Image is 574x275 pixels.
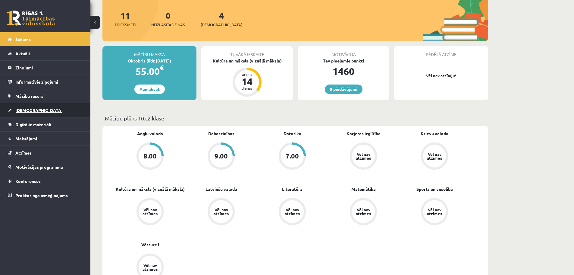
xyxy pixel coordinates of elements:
[284,208,301,216] div: Vēl nav atzīmes
[15,150,32,155] span: Atzīmes
[355,208,372,216] div: Vēl nav atzīmes
[286,153,299,159] div: 7.00
[238,77,256,86] div: 14
[15,132,83,145] legend: Maksājumi
[15,164,63,170] span: Motivācijas programma
[116,186,185,192] a: Kultūra un māksla (vizuālā māksla)
[325,85,362,94] a: 9 piedāvājumi
[8,103,83,117] a: [DEMOGRAPHIC_DATA]
[134,85,165,94] a: Apmaksāt
[201,22,242,28] span: [DEMOGRAPHIC_DATA]
[102,58,196,64] div: Oktobris (līdz [DATE])
[8,75,83,89] a: Informatīvie ziņojumi
[205,186,237,192] a: Latviešu valoda
[137,130,163,137] a: Angļu valoda
[351,186,376,192] a: Matemātika
[426,152,443,160] div: Vēl nav atzīmes
[15,93,45,99] span: Mācību resursi
[15,51,30,56] span: Aktuāli
[8,89,83,103] a: Mācību resursi
[15,75,83,89] legend: Informatīvie ziņojumi
[213,208,230,216] div: Vēl nav atzīmes
[15,107,63,113] span: [DEMOGRAPHIC_DATA]
[143,153,157,159] div: 8.00
[8,117,83,131] a: Digitālie materiāli
[102,64,196,78] div: 55.00
[15,193,68,198] span: Proktoringa izmēģinājums
[298,46,389,58] div: Motivācija
[284,130,301,137] a: Datorika
[160,63,164,72] span: €
[355,152,372,160] div: Vēl nav atzīmes
[8,146,83,160] a: Atzīmes
[328,198,399,226] a: Vēl nav atzīmes
[328,142,399,171] a: Vēl nav atzīmes
[15,61,83,75] legend: Ziņojumi
[114,198,186,226] a: Vēl nav atzīmes
[186,142,257,171] a: 9.00
[15,178,41,184] span: Konferences
[8,174,83,188] a: Konferences
[238,86,256,90] div: dienas
[8,32,83,46] a: Sākums
[347,130,381,137] a: Karjeras izglītība
[15,122,51,127] span: Digitālie materiāli
[142,263,158,271] div: Vēl nav atzīmes
[15,37,31,42] span: Sākums
[282,186,303,192] a: Literatūra
[186,198,257,226] a: Vēl nav atzīmes
[238,73,256,77] div: Atlicis
[8,132,83,145] a: Maksājumi
[151,22,185,28] span: Neizlasītās ziņas
[215,153,228,159] div: 9.00
[105,114,486,122] p: Mācību plāns 10.c2 klase
[201,58,293,64] div: Kultūra un māksla (vizuālā māksla)
[208,130,234,137] a: Dabaszinības
[142,208,158,216] div: Vēl nav atzīmes
[298,64,389,78] div: 1460
[257,198,328,226] a: Vēl nav atzīmes
[421,130,448,137] a: Krievu valoda
[115,22,136,28] span: Priekšmeti
[416,186,453,192] a: Sports un veselība
[7,11,55,26] a: Rīgas 1. Tālmācības vidusskola
[114,142,186,171] a: 8.00
[257,142,328,171] a: 7.00
[298,58,389,64] div: Tev pieejamie punkti
[8,160,83,174] a: Motivācijas programma
[399,198,470,226] a: Vēl nav atzīmes
[201,46,293,58] div: Tuvākā ieskaite
[201,10,242,28] a: 4[DEMOGRAPHIC_DATA]
[115,10,136,28] a: 11Priekšmeti
[201,58,293,98] a: Kultūra un māksla (vizuālā māksla) Atlicis 14 dienas
[426,208,443,216] div: Vēl nav atzīmes
[8,46,83,60] a: Aktuāli
[394,46,488,58] div: Pēdējā atzīme
[397,73,485,79] p: Vēl nav atzīmju!
[8,188,83,202] a: Proktoringa izmēģinājums
[8,61,83,75] a: Ziņojumi
[102,46,196,58] div: Mācību maksa
[141,241,159,248] a: Vēsture I
[399,142,470,171] a: Vēl nav atzīmes
[151,10,185,28] a: 0Neizlasītās ziņas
